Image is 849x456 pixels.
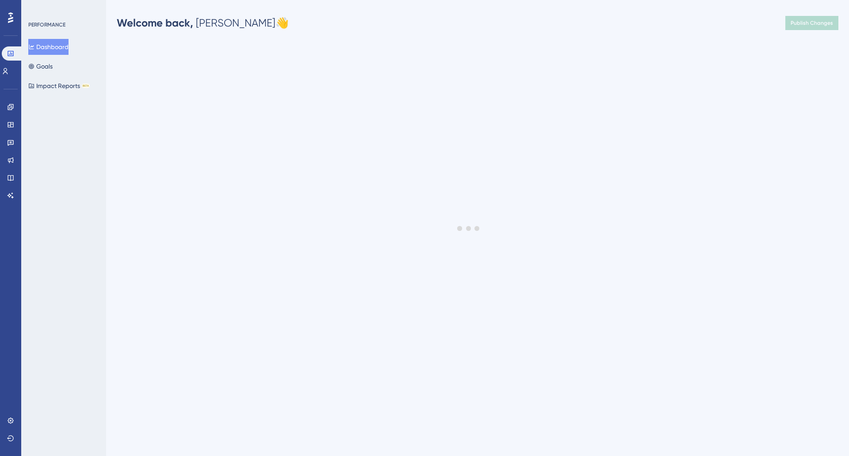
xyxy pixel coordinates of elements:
span: Publish Changes [791,19,833,27]
div: [PERSON_NAME] 👋 [117,16,289,30]
div: PERFORMANCE [28,21,65,28]
button: Goals [28,58,53,74]
span: Welcome back, [117,16,193,29]
button: Impact ReportsBETA [28,78,90,94]
div: BETA [82,84,90,88]
button: Publish Changes [785,16,838,30]
button: Dashboard [28,39,69,55]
